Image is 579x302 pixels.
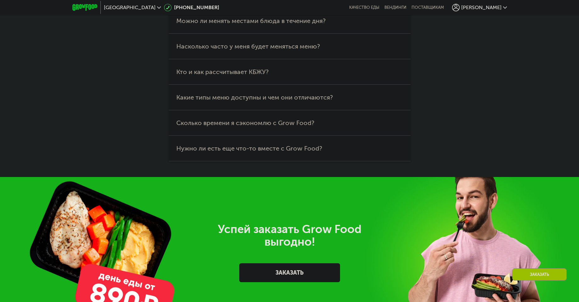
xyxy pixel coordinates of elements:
[176,119,314,127] span: Сколько времени я сэкономлю с Grow Food?
[176,17,326,25] span: Можно ли менять местами блюда в течение дня?
[104,5,156,10] span: [GEOGRAPHIC_DATA]
[461,5,502,10] span: [PERSON_NAME]
[176,94,333,101] span: Какие типы меню доступны и чем они отличаются?
[176,68,269,76] span: Кто и как рассчитывает КБЖУ?
[164,4,219,11] a: [PHONE_NUMBER]
[349,5,379,10] a: Качество еды
[176,145,322,152] span: Нужно ли есть еще что-то вместе с Grow Food?
[176,43,320,50] span: Насколько часто у меня будет меняться меню?
[113,223,466,248] div: Успей заказать Grow Food выгодно!
[412,5,444,10] div: поставщикам
[512,268,567,281] div: Заказать
[239,263,340,282] a: ЗАКАЗАТЬ
[384,5,406,10] a: Вендинги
